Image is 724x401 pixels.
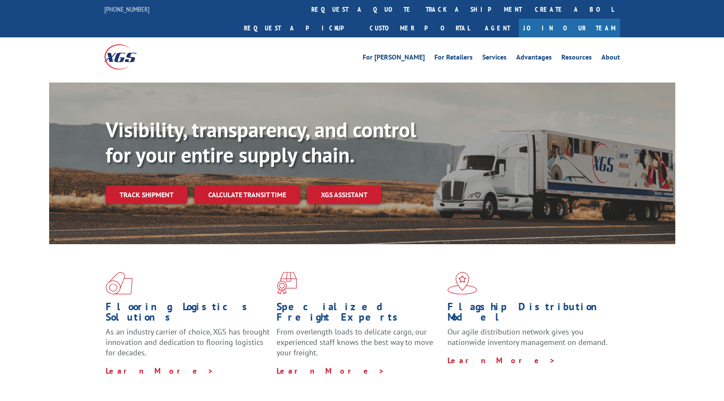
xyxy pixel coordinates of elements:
[106,186,187,204] a: Track shipment
[516,54,552,63] a: Advantages
[237,19,363,37] a: Request a pickup
[363,19,476,37] a: Customer Portal
[363,54,425,63] a: For [PERSON_NAME]
[307,186,381,204] a: XGS ASSISTANT
[277,272,297,295] img: xgs-icon-focused-on-flooring-red
[106,327,270,358] span: As an industry carrier of choice, XGS has brought innovation and dedication to flooring logistics...
[277,327,441,365] p: From overlength loads to delicate cargo, our experienced staff knows the best way to move your fr...
[447,302,612,327] h1: Flagship Distribution Model
[104,5,150,13] a: [PHONE_NUMBER]
[277,366,385,376] a: Learn More >
[277,302,441,327] h1: Specialized Freight Experts
[476,19,519,37] a: Agent
[447,272,477,295] img: xgs-icon-flagship-distribution-model-red
[482,54,507,63] a: Services
[194,186,300,204] a: Calculate transit time
[601,54,620,63] a: About
[447,355,556,365] a: Learn More >
[561,54,592,63] a: Resources
[106,302,270,327] h1: Flooring Logistics Solutions
[434,54,473,63] a: For Retailers
[106,116,416,168] b: Visibility, transparency, and control for your entire supply chain.
[447,327,607,347] span: Our agile distribution network gives you nationwide inventory management on demand.
[106,272,133,295] img: xgs-icon-total-supply-chain-intelligence-red
[106,366,214,376] a: Learn More >
[519,19,620,37] a: Join Our Team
